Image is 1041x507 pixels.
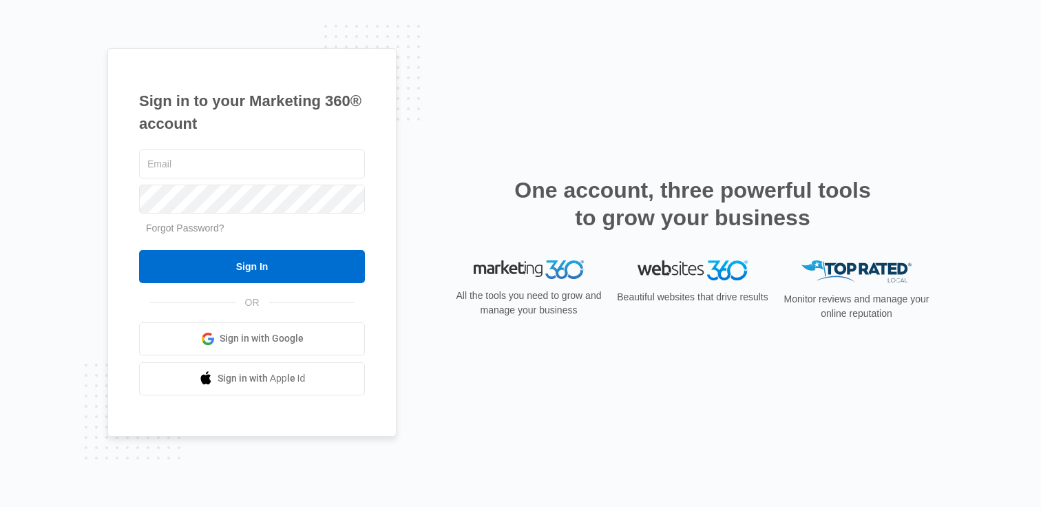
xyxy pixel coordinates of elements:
input: Sign In [139,250,365,283]
img: Marketing 360 [474,260,584,280]
a: Sign in with Google [139,322,365,355]
p: Beautiful websites that drive results [616,290,770,304]
h2: One account, three powerful tools to grow your business [510,176,875,231]
p: All the tools you need to grow and manage your business [452,289,606,318]
h1: Sign in to your Marketing 360® account [139,90,365,135]
span: Sign in with Apple Id [218,371,306,386]
p: Monitor reviews and manage your online reputation [779,292,934,321]
input: Email [139,149,365,178]
img: Websites 360 [638,260,748,280]
span: Sign in with Google [220,331,304,346]
a: Forgot Password? [146,223,224,234]
img: Top Rated Local [801,260,912,283]
span: OR [235,296,269,310]
a: Sign in with Apple Id [139,362,365,395]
